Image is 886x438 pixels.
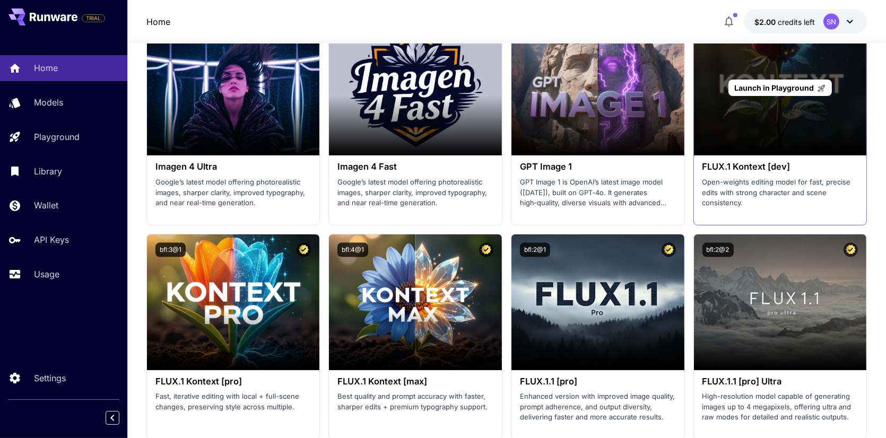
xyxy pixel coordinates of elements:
[511,20,684,155] img: alt
[694,234,867,370] img: alt
[34,96,63,109] p: Models
[34,62,58,74] p: Home
[155,243,186,257] button: bfl:3@1
[106,411,119,425] button: Collapse sidebar
[146,15,170,28] a: Home
[778,17,815,27] span: credits left
[114,408,127,427] div: Collapse sidebar
[34,372,66,384] p: Settings
[82,12,105,24] span: Add your payment card to enable full platform functionality.
[34,233,69,246] p: API Keys
[734,83,814,92] span: Launch in Playground
[34,199,58,212] p: Wallet
[34,268,59,281] p: Usage
[329,234,502,370] img: alt
[155,162,311,172] h3: Imagen 4 Ultra
[147,234,320,370] img: alt
[702,162,858,172] h3: FLUX.1 Kontext [dev]
[754,17,778,27] span: $2.00
[728,80,832,96] a: Launch in Playground
[823,14,839,30] div: SN
[147,20,320,155] img: alt
[744,10,867,34] button: $2.00SN
[155,376,311,387] h3: FLUX.1 Kontext [pro]
[337,177,493,208] p: Google’s latest model offering photorealistic images, sharper clarity, improved typography, and n...
[702,243,734,257] button: bfl:2@2
[702,391,858,423] p: High-resolution model capable of generating images up to 4 megapixels, offering ultra and raw mod...
[337,162,493,172] h3: Imagen 4 Fast
[146,15,170,28] nav: breadcrumb
[329,20,502,155] img: alt
[520,376,676,387] h3: FLUX.1.1 [pro]
[155,391,311,412] p: Fast, iterative editing with local + full-scene changes, preserving style across multiple.
[662,243,676,257] button: Certified Model – Vetted for best performance and includes a commercial license.
[155,177,311,208] p: Google’s latest model offering photorealistic images, sharper clarity, improved typography, and n...
[520,177,676,208] p: GPT Image 1 is OpenAI’s latest image model ([DATE]), built on GPT‑4o. It generates high‑quality, ...
[337,243,368,257] button: bfl:4@1
[702,177,858,208] p: Open-weights editing model for fast, precise edits with strong character and scene consistency.
[337,376,493,387] h3: FLUX.1 Kontext [max]
[702,376,858,387] h3: FLUX.1.1 [pro] Ultra
[754,16,815,28] div: $2.00
[844,243,858,257] button: Certified Model – Vetted for best performance and includes a commercial license.
[511,234,684,370] img: alt
[34,130,80,143] p: Playground
[82,14,105,22] span: TRIAL
[297,243,311,257] button: Certified Model – Vetted for best performance and includes a commercial license.
[520,162,676,172] h3: GPT Image 1
[520,243,550,257] button: bfl:2@1
[520,391,676,423] p: Enhanced version with improved image quality, prompt adherence, and output diversity, delivering ...
[337,391,493,412] p: Best quality and prompt accuracy with faster, sharper edits + premium typography support.
[34,165,62,178] p: Library
[479,243,493,257] button: Certified Model – Vetted for best performance and includes a commercial license.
